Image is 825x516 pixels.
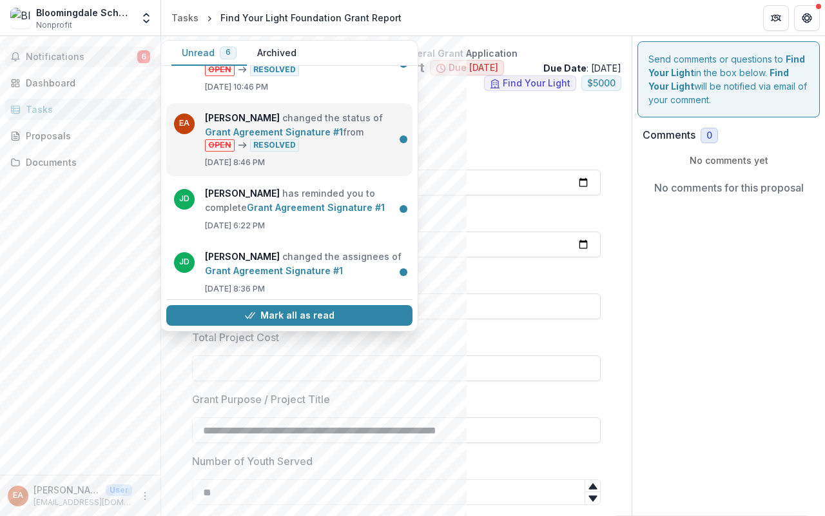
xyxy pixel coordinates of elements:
p: [EMAIL_ADDRESS][DOMAIN_NAME] [34,497,132,508]
span: Notifications [26,52,137,63]
h2: Comments [643,129,695,141]
nav: breadcrumb [166,8,407,27]
p: No comments yet [643,154,815,167]
p: No comments for this proposal [654,180,804,195]
button: Notifications6 [5,46,155,67]
button: Get Help [794,5,820,31]
img: Bloomingdale School of Music, INC. [10,8,31,28]
div: Erika Atkins [13,491,23,500]
p: Grant Purpose / Project Title [192,392,330,407]
span: Find Your Light [503,78,570,89]
p: [PERSON_NAME] [34,483,101,497]
span: 6 [226,48,231,57]
button: Archived [247,41,307,66]
span: Due [DATE] [449,63,498,74]
span: 0 [706,130,712,141]
div: Documents [26,155,145,169]
span: $ 5000 [587,78,616,89]
p: Total Project Cost [192,330,279,345]
strong: Due Date [543,63,587,74]
p: Number of Youth Served [192,453,313,469]
button: Partners [763,5,789,31]
div: Proposals [26,129,145,143]
div: Dashboard [26,76,145,90]
p: changed the status of from [205,111,405,152]
button: Open entity switcher [137,5,155,31]
div: Send comments or questions to in the box below. will be notified via email of your comment. [637,41,820,117]
a: Grant Agreement Signature #1 [205,126,343,137]
div: Tasks [26,103,145,116]
a: Tasks [5,99,155,120]
button: Mark all as read [166,305,412,326]
p: : [DATE] [543,61,621,75]
a: Grant Agreement Signature #1 [247,202,385,213]
a: Tasks [166,8,204,27]
a: Grant Agreement Signature #1 [205,265,343,276]
div: Bloomingdale School of Music, INC. [36,6,132,19]
span: Nonprofit [36,19,72,31]
a: Dashboard [5,72,155,94]
p: has reminded you to complete [205,186,405,215]
div: Find Your Light Foundation Grant Report [220,11,402,25]
div: Tasks [171,11,199,25]
span: 6 [137,50,150,63]
button: More [137,488,153,504]
a: Documents [5,152,155,173]
p: User [106,484,132,496]
p: changed the assignees of [205,250,405,278]
a: Proposals [5,125,155,146]
button: Unread [171,41,247,66]
p: changed the status of from [205,35,405,76]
